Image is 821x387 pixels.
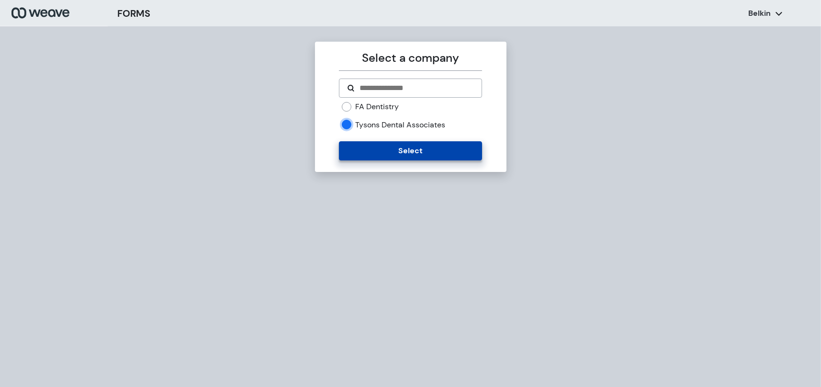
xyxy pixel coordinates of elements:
p: Select a company [339,49,482,67]
button: Select [339,141,482,160]
label: Tysons Dental Associates [355,120,445,130]
label: FA Dentistry [355,102,399,112]
h3: FORMS [117,6,150,21]
input: Search [359,82,474,94]
p: Belkin [749,8,771,19]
